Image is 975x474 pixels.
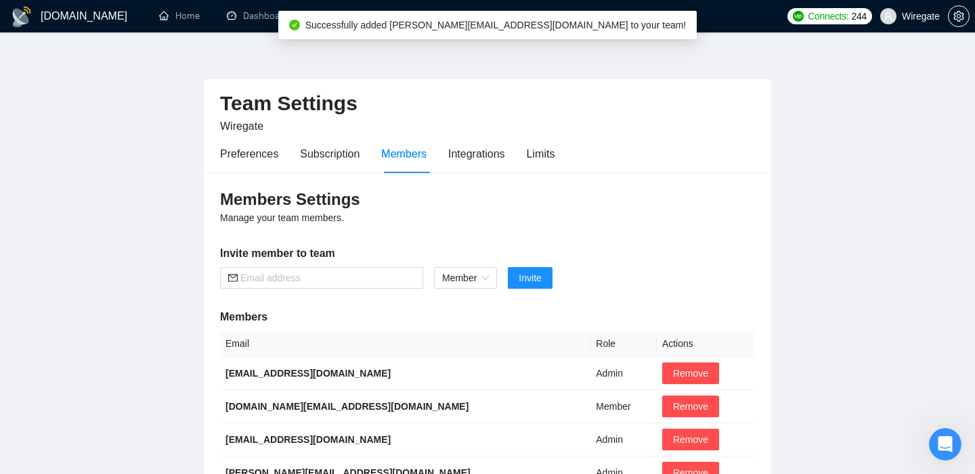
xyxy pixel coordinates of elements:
[220,90,755,118] h2: Team Settings
[316,10,366,22] a: searchScanner
[519,270,541,285] span: Invite
[590,423,657,456] td: Admin
[948,5,970,27] button: setting
[305,20,687,30] span: Successfully added [PERSON_NAME][EMAIL_ADDRESS][DOMAIN_NAME] to your team!
[673,399,708,414] span: Remove
[227,10,288,22] a: dashboardDashboard
[220,145,278,162] div: Preferences
[289,20,300,30] span: check-circle
[240,270,415,285] input: Email address
[590,390,657,423] td: Member
[527,145,555,162] div: Limits
[673,432,708,447] span: Remove
[220,309,755,325] h5: Members
[948,11,970,22] a: setting
[808,9,848,24] span: Connects:
[220,120,263,132] span: Wiregate
[662,429,719,450] button: Remove
[448,145,505,162] div: Integrations
[590,357,657,390] td: Admin
[300,145,360,162] div: Subscription
[852,9,867,24] span: 244
[220,331,590,357] th: Email
[220,189,755,210] h3: Members Settings
[949,11,969,22] span: setting
[225,368,391,379] b: [EMAIL_ADDRESS][DOMAIN_NAME]
[929,428,961,460] iframe: Intercom live chat
[590,331,657,357] th: Role
[220,245,755,262] h5: Invite member to team
[508,267,552,289] button: Invite
[159,10,200,22] a: homeHome
[228,273,238,283] span: mail
[381,145,427,162] div: Members
[793,11,804,22] img: upwork-logo.png
[11,6,32,28] img: logo
[442,268,489,288] span: Member
[673,366,708,381] span: Remove
[225,434,391,445] b: [EMAIL_ADDRESS][DOMAIN_NAME]
[225,401,469,412] b: [DOMAIN_NAME][EMAIL_ADDRESS][DOMAIN_NAME]
[662,362,719,384] button: Remove
[884,11,893,21] span: user
[220,212,344,223] span: Manage your team members.
[662,396,719,417] button: Remove
[657,331,755,357] th: Actions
